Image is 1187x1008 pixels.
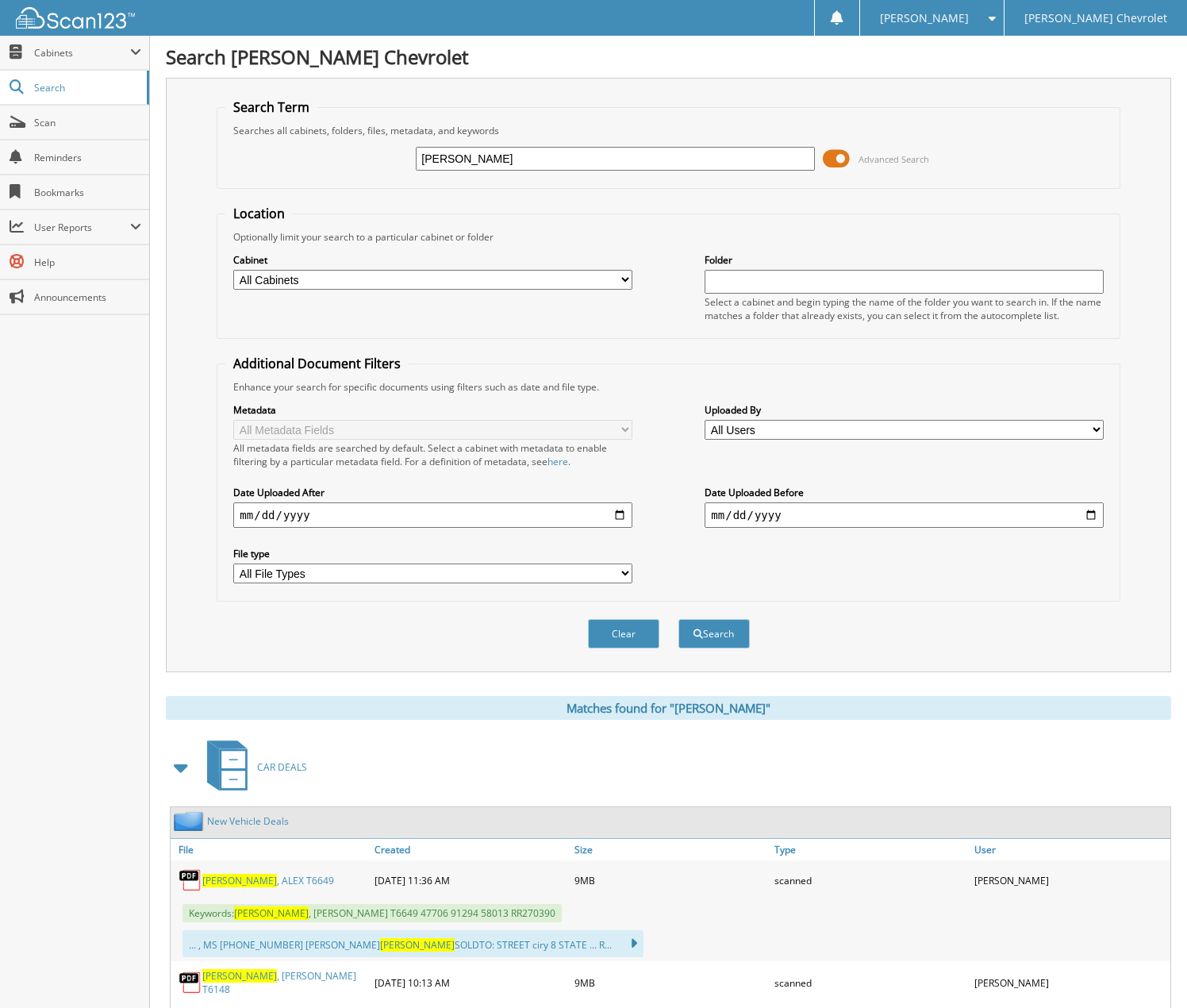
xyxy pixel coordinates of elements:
[1024,13,1167,23] span: [PERSON_NAME] Chevrolet
[225,124,1111,137] div: Searches all cabinets, folders, files, metadata, and keywords
[257,760,307,774] span: CAR DEALS
[371,839,570,860] a: Created
[705,253,1103,267] label: Folder
[705,502,1103,528] input: end
[34,81,139,94] span: Search
[34,256,141,269] span: Help
[970,864,1170,896] div: [PERSON_NAME]
[678,619,750,648] button: Search
[380,938,455,952] span: [PERSON_NAME]
[202,969,367,996] a: [PERSON_NAME], [PERSON_NAME] T6148
[166,696,1171,720] div: Matches found for "[PERSON_NAME]"
[34,290,141,304] span: Announcements
[970,839,1170,860] a: User
[705,403,1103,417] label: Uploaded By
[570,965,770,1000] div: 9MB
[34,151,141,164] span: Reminders
[570,864,770,896] div: 9MB
[202,874,277,887] span: [PERSON_NAME]
[233,253,632,267] label: Cabinet
[880,13,969,23] span: [PERSON_NAME]
[371,965,570,1000] div: [DATE] 10:13 AM
[171,839,371,860] a: File
[233,502,632,528] input: start
[859,153,929,165] span: Advanced Search
[179,971,202,995] img: PDF.png
[225,230,1111,244] div: Optionally limit your search to a particular cabinet or folder
[705,295,1103,322] div: Select a cabinet and begin typing the name of the folder you want to search in. If the name match...
[233,547,632,560] label: File type
[34,221,130,234] span: User Reports
[233,403,632,417] label: Metadata
[207,814,289,828] a: New Vehicle Deals
[179,868,202,892] img: PDF.png
[233,486,632,499] label: Date Uploaded After
[34,116,141,129] span: Scan
[705,486,1103,499] label: Date Uploaded Before
[770,864,970,896] div: scanned
[182,930,643,957] div: ... , MS [PHONE_NUMBER] [PERSON_NAME] SOLDTO: STREET ciry 8 STATE ... R...
[770,839,970,860] a: Type
[588,619,659,648] button: Clear
[234,906,309,920] span: [PERSON_NAME]
[225,355,409,372] legend: Additional Document Filters
[202,969,277,983] span: [PERSON_NAME]
[233,441,632,468] div: All metadata fields are searched by default. Select a cabinet with metadata to enable filtering b...
[225,205,293,222] legend: Location
[182,904,562,922] span: Keywords: , [PERSON_NAME] T6649 47706 91294 58013 RR270390
[198,736,307,798] a: CAR DEALS
[371,864,570,896] div: [DATE] 11:36 AM
[34,186,141,199] span: Bookmarks
[202,874,334,887] a: [PERSON_NAME], ALEX T6649
[174,811,207,831] img: folder2.png
[770,965,970,1000] div: scanned
[570,839,770,860] a: Size
[16,7,135,29] img: scan123-logo-white.svg
[166,44,1171,70] h1: Search [PERSON_NAME] Chevrolet
[225,380,1111,394] div: Enhance your search for specific documents using filters such as date and file type.
[225,98,317,116] legend: Search Term
[34,46,130,60] span: Cabinets
[970,965,1170,1000] div: [PERSON_NAME]
[547,455,568,468] a: here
